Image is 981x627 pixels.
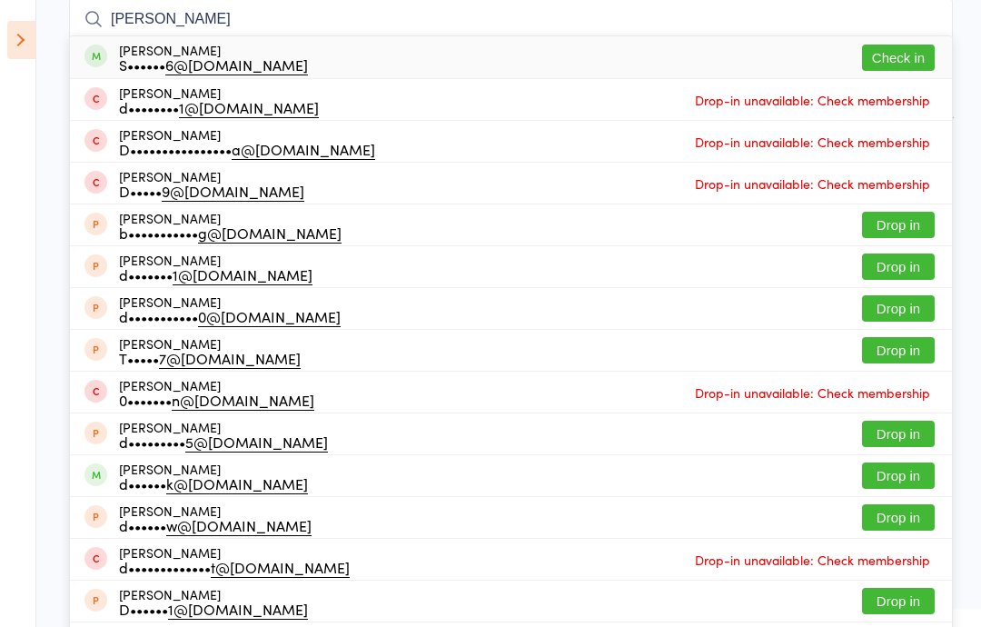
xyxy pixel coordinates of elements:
span: Drop-in unavailable: Check membership [690,379,935,406]
button: Check in [862,45,935,71]
button: Drop in [862,337,935,363]
div: [PERSON_NAME] [119,462,308,491]
div: [PERSON_NAME] [119,43,308,72]
button: Drop in [862,463,935,489]
button: Drop in [862,212,935,238]
div: 0••••••• [119,393,314,407]
div: [PERSON_NAME] [119,336,301,365]
div: [PERSON_NAME] [119,420,328,449]
button: Drop in [862,421,935,447]
button: Drop in [862,295,935,322]
div: d••••••••••••• [119,560,350,574]
div: [PERSON_NAME] [119,127,375,156]
div: d••••••• [119,267,312,282]
div: [PERSON_NAME] [119,169,304,198]
span: Drop-in unavailable: Check membership [690,86,935,114]
button: Drop in [862,504,935,531]
div: d•••••••• [119,100,319,114]
div: D•••••••••••••••• [119,142,375,156]
span: Drop-in unavailable: Check membership [690,170,935,197]
div: [PERSON_NAME] [119,378,314,407]
div: T••••• [119,351,301,365]
div: S•••••• [119,57,308,72]
div: [PERSON_NAME] [119,587,308,616]
button: Drop in [862,588,935,614]
div: d•••••• [119,518,312,532]
div: D•••••• [119,602,308,616]
div: [PERSON_NAME] [119,545,350,574]
div: d••••••••• [119,434,328,449]
div: [PERSON_NAME] [119,211,342,240]
button: Drop in [862,254,935,280]
div: D••••• [119,184,304,198]
div: d••••••••••• [119,309,341,323]
div: [PERSON_NAME] [119,253,312,282]
div: [PERSON_NAME] [119,85,319,114]
div: d•••••• [119,476,308,491]
div: [PERSON_NAME] [119,503,312,532]
div: b••••••••••• [119,225,342,240]
span: Drop-in unavailable: Check membership [690,128,935,155]
span: Drop-in unavailable: Check membership [690,546,935,573]
div: [PERSON_NAME] [119,294,341,323]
